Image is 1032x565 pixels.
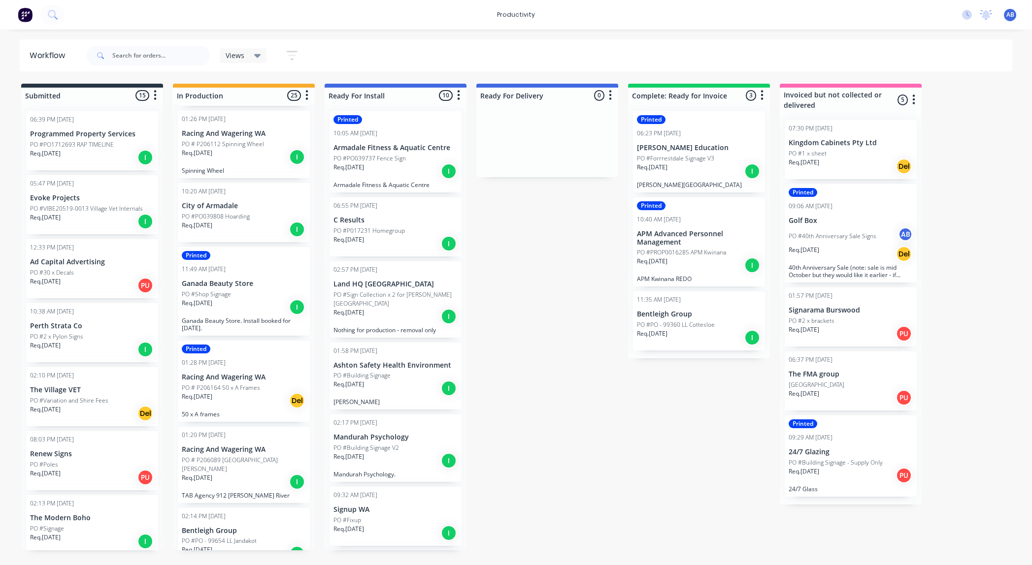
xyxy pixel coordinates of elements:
[182,456,306,473] p: PO # P206089 [GEOGRAPHIC_DATA][PERSON_NAME]
[26,239,158,298] div: 12:33 PM [DATE]Ad Capital AdvertisingPO #30 x DecalsReq.[DATE]PU
[30,179,74,188] div: 05:47 PM [DATE]
[789,325,819,334] p: Req. [DATE]
[289,299,305,315] div: I
[441,163,457,179] div: I
[637,115,666,124] div: Printed
[182,140,264,149] p: PO # P206112 Spinning Wheel
[789,149,827,158] p: PO #1 x sheet
[30,371,74,380] div: 02:10 PM [DATE]
[182,392,212,401] p: Req. [DATE]
[30,277,61,286] p: Req. [DATE]
[896,158,912,174] div: Del
[182,187,226,196] div: 10:20 AM [DATE]
[30,149,61,158] p: Req. [DATE]
[137,278,153,293] div: PU
[441,309,457,324] div: I
[30,533,61,542] p: Req. [DATE]
[30,130,154,138] p: Programmed Property Services
[333,144,458,152] p: Armadale Fitness & Aquatic Centre
[789,202,832,211] div: 09:06 AM [DATE]
[333,154,406,163] p: PO #PO039737 Fence Sign
[137,342,153,357] div: I
[637,181,761,188] p: [PERSON_NAME][GEOGRAPHIC_DATA]
[789,485,913,493] p: 24/7 Glass
[333,471,458,478] p: Mandurah Psychology.
[789,217,913,225] p: Golf Box
[333,418,377,427] div: 02:17 PM [DATE]
[182,492,306,499] p: TAB Agency 912 [PERSON_NAME] River
[896,468,912,483] div: PU
[182,431,226,439] div: 01:20 PM [DATE]
[30,115,74,124] div: 06:39 PM [DATE]
[789,448,913,456] p: 24/7 Glazing
[182,280,306,288] p: Ganada Beauty Store
[333,163,364,172] p: Req. [DATE]
[112,46,210,65] input: Search for orders...
[26,495,158,554] div: 02:13 PM [DATE]The Modern BohoPO #SignageReq.[DATE]I
[30,405,61,414] p: Req. [DATE]
[333,308,364,317] p: Req. [DATE]
[789,188,817,197] div: Printed
[30,307,74,316] div: 10:38 AM [DATE]
[137,406,153,421] div: Del
[30,194,154,202] p: Evoke Projects
[226,50,244,61] span: Views
[182,221,212,230] p: Req. [DATE]
[789,158,819,167] p: Req. [DATE]
[789,139,913,147] p: Kingdom Cabinets Pty Ltd
[182,373,306,381] p: Racing And Wagering WA
[785,415,917,497] div: Printed09:29 AM [DATE]24/7 GlazingPO #Building Signage - Supply OnlyReq.[DATE]PU24/7 Glass
[289,149,305,165] div: I
[330,261,462,338] div: 02:57 PM [DATE]Land HQ [GEOGRAPHIC_DATA]PO #Sign Collection x 2 for [PERSON_NAME][GEOGRAPHIC_DATA...
[789,419,817,428] div: Printed
[330,197,462,256] div: 06:55 PM [DATE]C ResultsPO #P017231 HomegroupReq.[DATE]I
[182,345,210,353] div: Printed
[30,524,64,533] p: PO #Signage
[333,505,458,514] p: Signup WA
[182,536,257,545] p: PO #PO - 99654 LL Jandakot
[633,111,765,192] div: Printed06:23 PM [DATE][PERSON_NAME] EducationPO #Forrrestdale Signage V3Req.[DATE]I[PERSON_NAME][...
[637,215,681,224] div: 10:40 AM [DATE]
[441,236,457,251] div: I
[333,371,391,380] p: PO #Building Signage
[333,443,399,452] p: PO #Building Signage V2
[333,226,405,235] p: PO #P017231 Homegroup
[333,216,458,224] p: C Results
[333,129,377,138] div: 10:05 AM [DATE]
[330,111,462,192] div: Printed10:05 AM [DATE]Armadale Fitness & Aquatic CentrePO #PO039737 Fence SignReq.[DATE]IArmadale...
[137,470,153,485] div: PU
[633,197,765,287] div: Printed10:40 AM [DATE]APM Advanced Personnel ManagementPO #PROP0016285 APM KwinanaReq.[DATE]IAPM ...
[789,370,913,378] p: The FMA group
[30,258,154,266] p: Ad Capital Advertising
[896,326,912,342] div: PU
[637,129,681,138] div: 06:23 PM [DATE]
[289,474,305,490] div: I
[26,431,158,490] div: 08:03 PM [DATE]Renew SignsPO #PolesReq.[DATE]PU
[789,467,819,476] p: Req. [DATE]
[182,445,306,454] p: Racing And Wagering WA
[789,264,913,279] p: 40th Anniversary Sale (note: sale is mid October but they would like it earlier - if possible).
[30,396,108,405] p: PO #Variation and Shire Fees
[637,154,714,163] p: PO #Forrrestdale Signage V3
[30,204,143,213] p: PO #VIBE20519-0013 Village Vet Internals
[333,452,364,461] p: Req. [DATE]
[1006,10,1014,19] span: AB
[30,341,61,350] p: Req. [DATE]
[137,150,153,165] div: I
[178,341,310,422] div: Printed01:28 PM [DATE]Racing And Wagering WAPO # P206164 50 x A FramesReq.[DATE]Del50 x A frames
[785,351,917,410] div: 06:37 PM [DATE]The FMA group[GEOGRAPHIC_DATA]Req.[DATE]PU
[30,243,74,252] div: 12:33 PM [DATE]
[785,287,917,346] div: 01:57 PM [DATE]Signarama BurswoodPO #2 x bracketsReq.[DATE]PU
[896,246,912,262] div: Del
[289,393,305,408] div: Del
[333,290,458,308] p: PO #Sign Collection x 2 for [PERSON_NAME][GEOGRAPHIC_DATA]
[744,330,760,345] div: I
[744,163,760,179] div: I
[330,414,462,482] div: 02:17 PM [DATE]Mandurah PsychologyPO #Building Signage V2Req.[DATE]IMandurah Psychology.
[789,355,832,364] div: 06:37 PM [DATE]
[18,7,33,22] img: Factory
[330,343,462,410] div: 01:58 PM [DATE]Ashton Safety Health EnvironmentPO #Building SignageReq.[DATE]I[PERSON_NAME]
[182,527,306,535] p: Bentleigh Group
[333,115,362,124] div: Printed
[182,473,212,482] p: Req. [DATE]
